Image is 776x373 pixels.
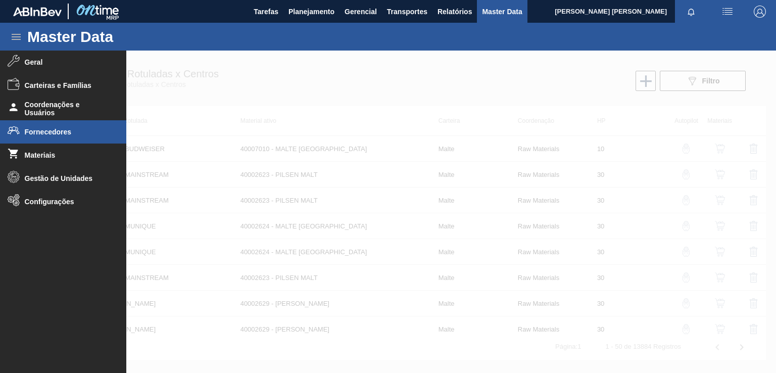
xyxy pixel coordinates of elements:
span: Fornecedores [25,128,108,136]
span: Planejamento [288,6,334,18]
img: Logout [754,6,766,18]
span: Gestão de Unidades [25,174,108,182]
span: Tarefas [254,6,278,18]
img: TNhmsLtSVTkK8tSr43FrP2fwEKptu5GPRR3wAAAABJRU5ErkJggg== [13,7,62,16]
span: Relatórios [438,6,472,18]
span: Gerencial [345,6,377,18]
span: Geral [25,58,108,66]
span: Master Data [482,6,522,18]
button: Notificações [675,5,707,19]
span: Coordenações e Usuários [25,101,108,117]
span: Carteiras e Famílias [25,81,108,89]
img: userActions [721,6,734,18]
h1: Master Data [27,31,207,42]
span: Materiais [25,151,108,159]
span: Transportes [387,6,427,18]
span: Configurações [25,198,108,206]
